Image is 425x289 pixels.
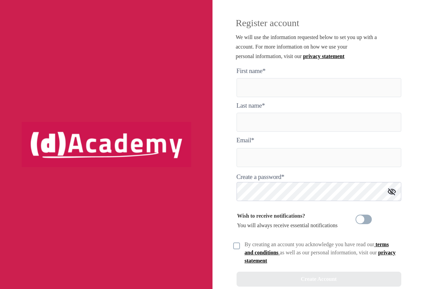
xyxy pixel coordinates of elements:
b: Wish to receive notifications? [237,213,305,219]
span: We will use the information requested below to set you up with a account. For more information on... [236,34,377,59]
a: privacy statement [303,53,344,59]
button: Create Account [237,272,401,287]
img: icon [388,188,396,195]
p: Register account [236,19,405,33]
img: logo [22,122,191,167]
div: By creating an account you acknowledge you have read our as well as our personal information, vis... [245,240,397,265]
img: unCheck [233,242,240,249]
div: Create Account [301,274,337,284]
div: You will always receive essential notifications [237,211,338,230]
